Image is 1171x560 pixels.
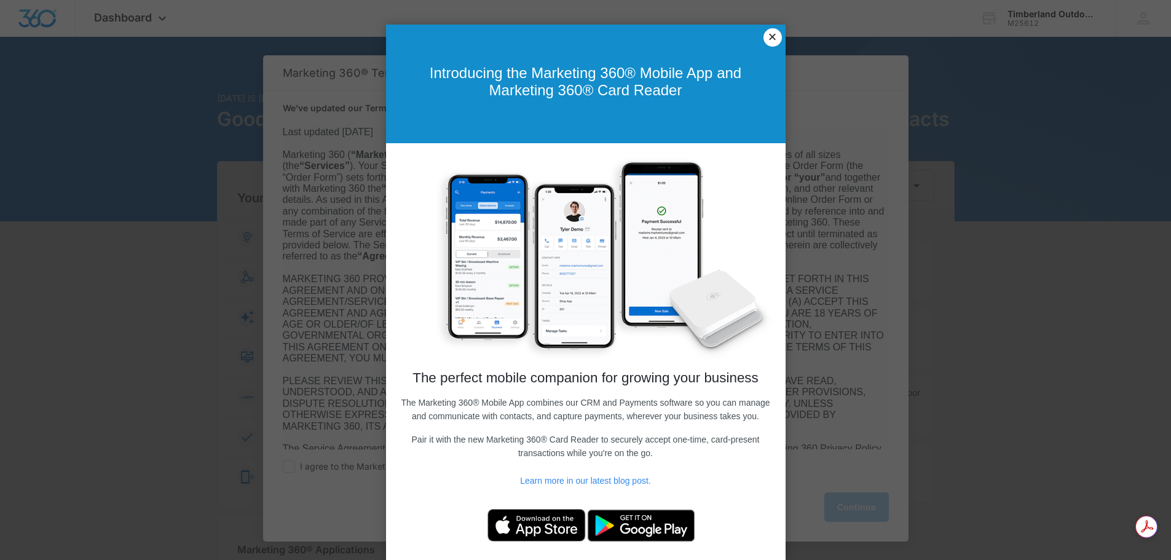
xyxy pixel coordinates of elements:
[401,398,770,421] span: The Marketing 360® Mobile App combines our CRM and Payments software so you can manage and commun...
[398,65,773,98] h1: Introducing the Marketing 360® Mobile App and Marketing 360® Card Reader
[412,435,760,458] span: Pair it with the new Marketing 360® Card Reader to securely accept one-time, card-present transac...
[412,370,759,385] span: The perfect mobile companion for growing your business
[520,476,650,486] a: Learn more in our latest blog post.
[763,28,782,47] a: Close modal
